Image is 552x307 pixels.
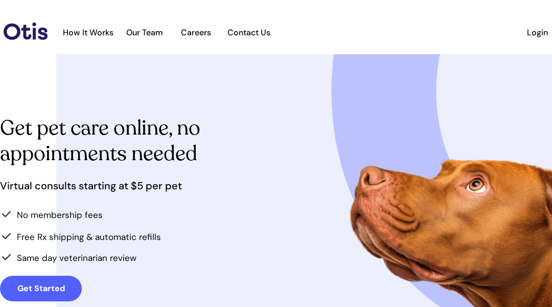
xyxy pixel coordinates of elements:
[58,28,119,38] a: How It Works
[120,28,170,38] a: Our Team
[120,28,170,37] span: Our Team
[17,283,65,294] strong: Get Started
[58,28,119,37] span: How It Works
[17,252,136,264] span: Same day veterinarian review
[17,231,161,243] span: Free Rx shipping & automatic refills
[222,28,275,37] span: Contact Us
[222,28,275,38] a: Contact Us
[17,209,103,221] span: No membership fees
[171,28,221,37] span: Careers
[171,28,221,38] a: Careers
